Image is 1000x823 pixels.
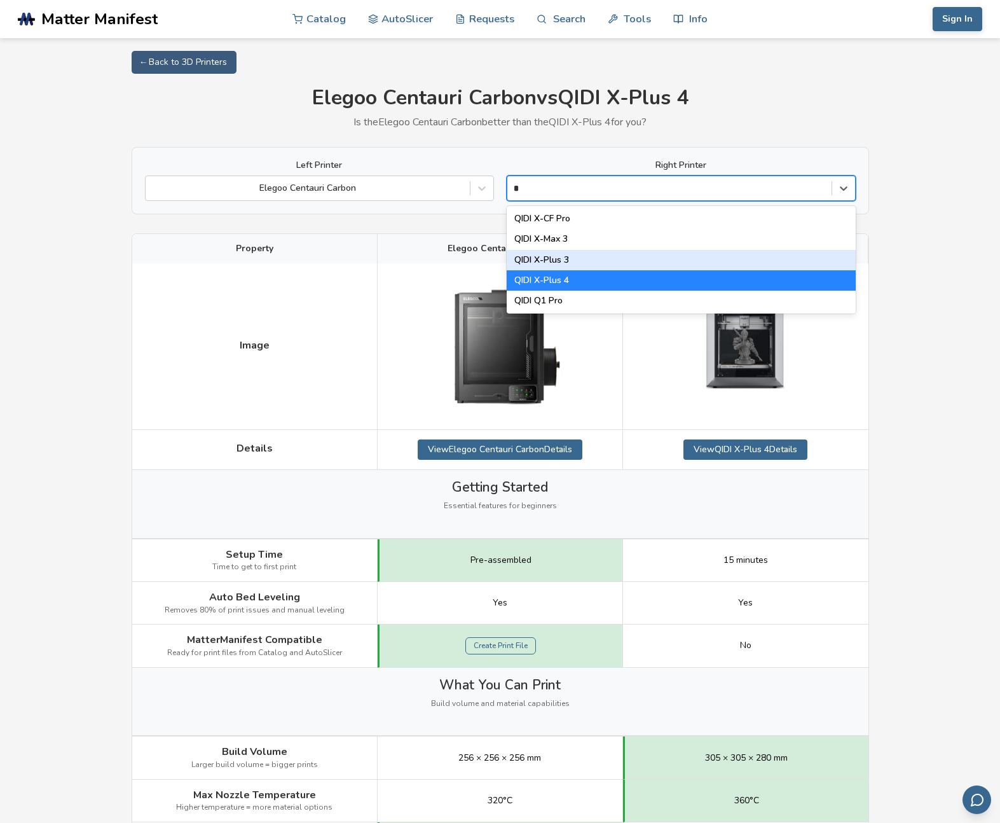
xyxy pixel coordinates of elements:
[222,746,287,757] span: Build Volume
[740,640,751,651] span: No
[507,270,856,291] div: QIDI X-Plus 4
[41,10,158,28] span: Matter Manifest
[683,439,807,460] a: ViewQIDI X-Plus 4Details
[193,789,316,801] span: Max Nozzle Temperature
[240,340,270,351] span: Image
[187,634,322,646] span: MatterManifest Compatible
[507,160,856,170] label: Right Printer
[165,606,345,615] span: Removes 80% of print issues and manual leveling
[452,480,548,495] span: Getting Started
[236,443,273,454] span: Details
[488,796,512,806] span: 320°C
[734,796,759,806] span: 360°C
[493,598,507,608] span: Yes
[682,283,809,410] img: QIDI X-Plus 4
[431,700,570,709] span: Build volume and material capabilities
[448,244,552,254] span: Elegoo Centauri Carbon
[132,116,869,128] p: Is the Elegoo Centauri Carbon better than the QIDI X-Plus 4 for you?
[507,209,856,229] div: QIDI X-CF Pro
[212,563,296,572] span: Time to get to first print
[145,160,494,170] label: Left Printer
[152,183,154,193] input: Elegoo Centauri Carbon
[933,7,982,31] button: Sign In
[514,183,521,193] input: QIDI X-CF ProQIDI X-Max 3QIDI X-Plus 3QIDI X-Plus 4QIDI Q1 Pro
[226,549,283,560] span: Setup Time
[507,250,856,270] div: QIDI X-Plus 3
[444,502,557,511] span: Essential features for beginners
[418,439,582,460] a: ViewElegoo Centauri CarbonDetails
[191,761,318,770] span: Larger build volume = bigger prints
[723,555,768,565] span: 15 minutes
[132,51,236,74] a: ← Back to 3D Printers
[439,677,561,693] span: What You Can Print
[507,229,856,249] div: QIDI X-Max 3
[465,637,536,655] a: Create Print File
[167,649,342,658] span: Ready for print files from Catalog and AutoSlicer
[176,803,332,812] span: Higher temperature = more material options
[209,591,300,603] span: Auto Bed Leveling
[436,273,563,419] img: Elegoo Centauri Carbon
[132,86,869,110] h1: Elegoo Centauri Carbon vs QIDI X-Plus 4
[738,598,753,608] span: Yes
[705,753,788,763] span: 305 × 305 × 280 mm
[458,753,541,763] span: 256 × 256 × 256 mm
[236,244,273,254] span: Property
[962,785,991,814] button: Send feedback via email
[470,555,531,565] span: Pre-assembled
[507,291,856,311] div: QIDI Q1 Pro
